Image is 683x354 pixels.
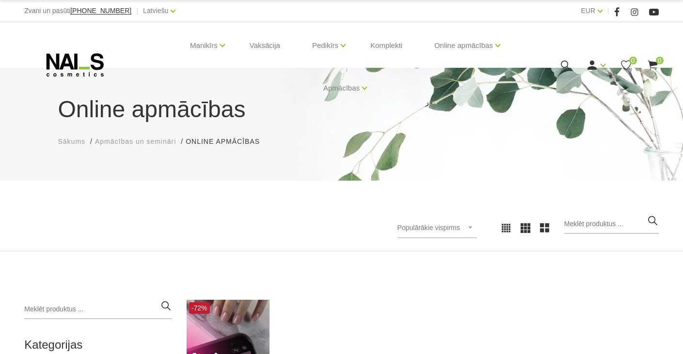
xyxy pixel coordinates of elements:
[564,215,659,234] input: Meklēt produktus ...
[24,300,172,319] input: Meklēt produktus ...
[95,137,176,147] a: Apmācības un semināri
[143,5,168,16] a: Latviešu
[607,5,609,17] span: |
[186,137,270,147] li: Online apmācības
[24,339,172,351] h2: Kategorijas
[70,7,131,15] a: [PHONE_NUMBER]
[647,59,659,71] a: 0
[581,5,596,16] a: EUR
[24,5,131,17] div: Zvani un pasūti
[190,26,218,65] a: Manikīrs
[95,138,176,145] span: Apmācības un semināri
[397,224,460,231] span: Populārākie vispirms
[58,137,86,147] a: Sākums
[189,302,210,314] span: -72%
[656,57,664,64] span: 0
[323,69,360,108] a: Apmācības
[434,26,493,65] a: Online apmācības
[312,26,338,65] a: Pedikīrs
[620,59,632,71] a: 0
[58,138,86,145] span: Sākums
[242,22,288,69] a: Vaksācija
[629,57,637,64] span: 0
[363,22,410,69] a: Komplekti
[136,5,138,17] span: |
